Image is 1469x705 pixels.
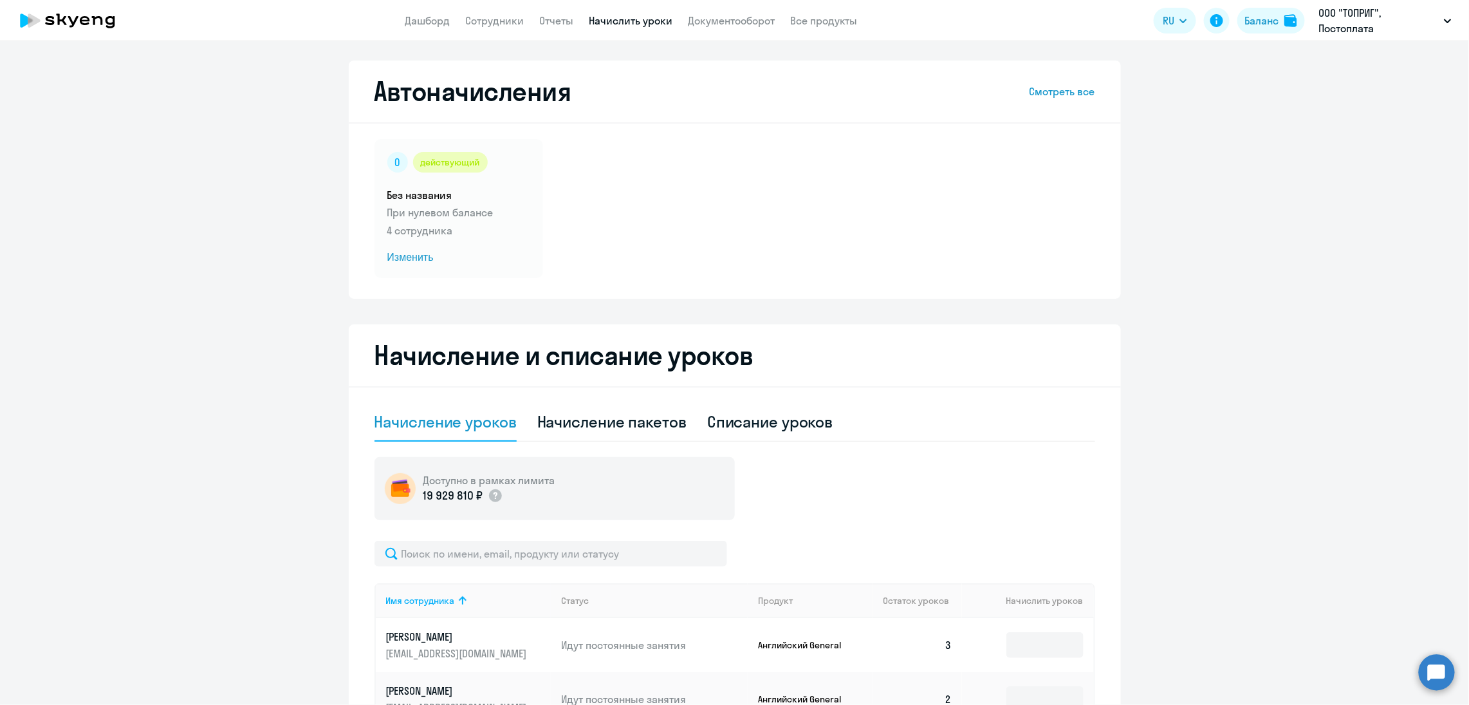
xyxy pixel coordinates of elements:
[387,205,530,220] p: При нулевом балансе
[386,595,455,606] div: Имя сотрудника
[387,223,530,238] p: 4 сотрудника
[466,14,524,27] a: Сотрудники
[374,340,1095,371] h2: Начисление и списание уроков
[386,684,530,698] p: [PERSON_NAME]
[688,14,775,27] a: Документооборот
[386,595,551,606] div: Имя сотрудника
[883,595,949,606] span: Остаток уроков
[1284,14,1297,27] img: balance
[540,14,574,27] a: Отчеты
[1030,84,1095,99] a: Смотреть все
[791,14,858,27] a: Все продукты
[1313,5,1458,36] button: ООО "ТОПРИГ", Постоплата
[758,693,855,705] p: Английский General
[873,618,963,672] td: 3
[423,487,483,504] p: 19 929 810 ₽
[374,411,517,432] div: Начисление уроков
[758,595,873,606] div: Продукт
[405,14,450,27] a: Дашборд
[883,595,963,606] div: Остаток уроков
[1245,13,1279,28] div: Баланс
[1319,5,1439,36] p: ООО "ТОПРИГ", Постоплата
[707,411,833,432] div: Списание уроков
[386,630,551,661] a: [PERSON_NAME][EMAIL_ADDRESS][DOMAIN_NAME]
[561,595,748,606] div: Статус
[589,14,673,27] a: Начислить уроки
[423,473,555,487] h5: Доступно в рамках лимита
[758,595,793,606] div: Продукт
[758,639,855,651] p: Английский General
[962,583,1093,618] th: Начислить уроков
[561,595,589,606] div: Статус
[374,541,727,567] input: Поиск по имени, email, продукту или статусу
[1163,13,1174,28] span: RU
[387,188,530,202] h5: Без названия
[386,646,530,661] p: [EMAIL_ADDRESS][DOMAIN_NAME]
[537,411,687,432] div: Начисление пакетов
[413,152,488,173] div: действующий
[1154,8,1196,33] button: RU
[1237,8,1305,33] button: Балансbalance
[374,76,571,107] h2: Автоначисления
[386,630,530,644] p: [PERSON_NAME]
[387,250,530,265] span: Изменить
[385,473,416,504] img: wallet-circle.png
[561,638,748,652] p: Идут постоянные занятия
